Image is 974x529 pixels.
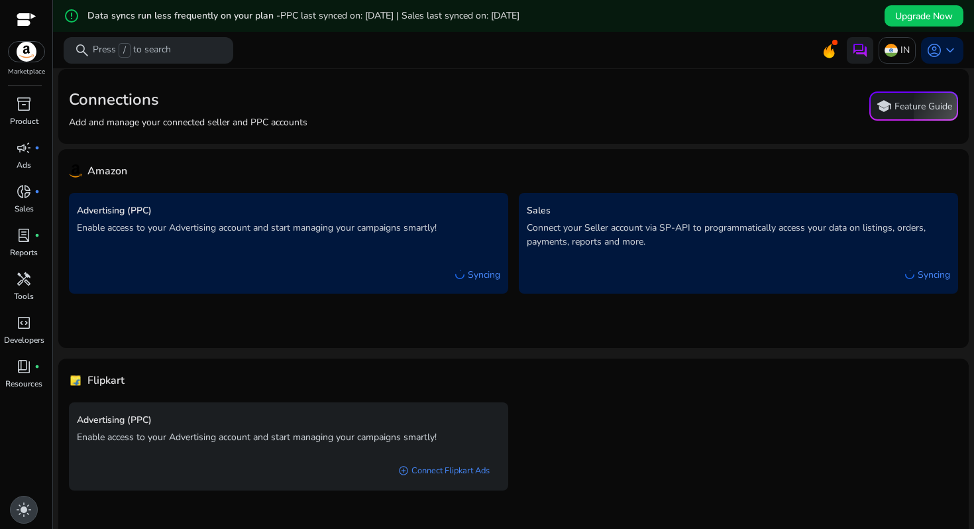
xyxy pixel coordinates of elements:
p: Ads [17,159,31,171]
mat-icon: error_outline [64,8,80,24]
p: Syncing [918,268,950,282]
p: Product [10,115,38,127]
span: add_circle [398,465,409,476]
span: / [119,43,131,58]
span: fiber_manual_record [34,233,40,238]
img: in.svg [885,44,898,57]
span: light_mode [16,502,32,518]
span: fiber_manual_record [34,145,40,150]
p: Sales [15,203,34,215]
span: inventory_2 [16,96,32,112]
h2: Connections [69,90,307,109]
h5: Advertising (PPC) [77,415,500,426]
button: schoolFeature Guide [869,91,958,121]
p: Add and manage your connected seller and PPC accounts [69,115,307,129]
span: PPC last synced on: [DATE] | Sales last synced on: [DATE] [280,9,519,22]
span: fiber_manual_record [34,189,40,194]
h5: Advertising (PPC) [77,206,500,217]
p: Syncing [468,268,500,282]
h4: Amazon [87,165,127,178]
button: Upgrade Now [885,5,963,27]
p: Connect your Seller account via SP-API to programmatically access your data on listings, orders, ... [527,221,950,249]
h5: Sales [527,206,950,217]
span: donut_small [16,184,32,200]
span: search [74,42,90,58]
p: Enable access to your Advertising account and start managing your campaigns smartly! [77,221,500,235]
span: school [876,98,892,114]
p: Press to search [93,43,171,58]
span: keyboard_arrow_down [942,42,958,58]
span: lab_profile [16,227,32,243]
p: Enable access to your Advertising account and start managing your campaigns smartly! [77,430,500,444]
span: book_4 [16,359,32,375]
span: campaign [16,140,32,156]
p: Feature Guide [894,100,952,113]
p: Reports [10,247,38,259]
span: handyman [16,271,32,287]
p: Marketplace [8,67,45,77]
p: Tools [14,290,34,302]
h5: Data syncs run less frequently on your plan - [87,11,519,22]
p: IN [900,38,910,62]
p: Resources [5,378,42,390]
span: Upgrade Now [895,9,953,23]
img: amazon.svg [9,42,44,62]
span: code_blocks [16,315,32,331]
span: fiber_manual_record [34,364,40,369]
span: account_circle [926,42,942,58]
a: add_circleConnect Flipkart Ads [388,459,500,483]
h4: Flipkart [87,375,125,387]
p: Developers [4,334,44,346]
